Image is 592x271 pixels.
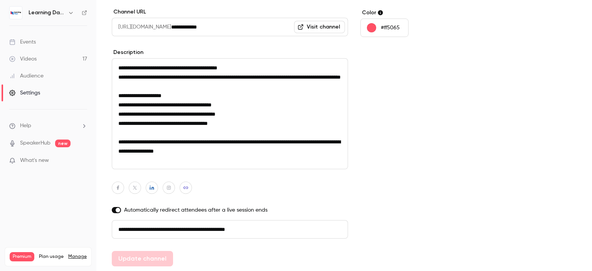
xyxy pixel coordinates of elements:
[294,21,345,33] a: Visit channel
[9,72,44,80] div: Audience
[20,139,50,147] a: SpeakerHub
[9,122,87,130] li: help-dropdown-opener
[31,45,37,51] img: tab_domain_overview_orange.svg
[68,254,87,260] a: Manage
[9,89,40,97] div: Settings
[112,49,348,56] label: Description
[360,19,409,37] button: #ff5065
[12,12,18,19] img: logo_orange.svg
[96,45,118,50] div: Mots-clés
[360,9,479,17] label: Color
[112,18,171,36] span: [URL][DOMAIN_NAME]
[112,206,348,214] label: Automatically redirect attendees after a live session ends
[10,252,34,261] span: Premium
[22,12,38,19] div: v 4.0.25
[10,7,22,19] img: Learning Days
[40,45,59,50] div: Domaine
[39,254,64,260] span: Plan usage
[9,55,37,63] div: Videos
[29,9,65,17] h6: Learning Days
[12,20,18,26] img: website_grey.svg
[87,45,94,51] img: tab_keywords_by_traffic_grey.svg
[55,140,71,147] span: new
[381,24,400,32] p: #ff5065
[9,38,36,46] div: Events
[112,8,348,16] label: Channel URL
[20,122,31,130] span: Help
[20,157,49,165] span: What's new
[20,20,87,26] div: Domaine: [DOMAIN_NAME]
